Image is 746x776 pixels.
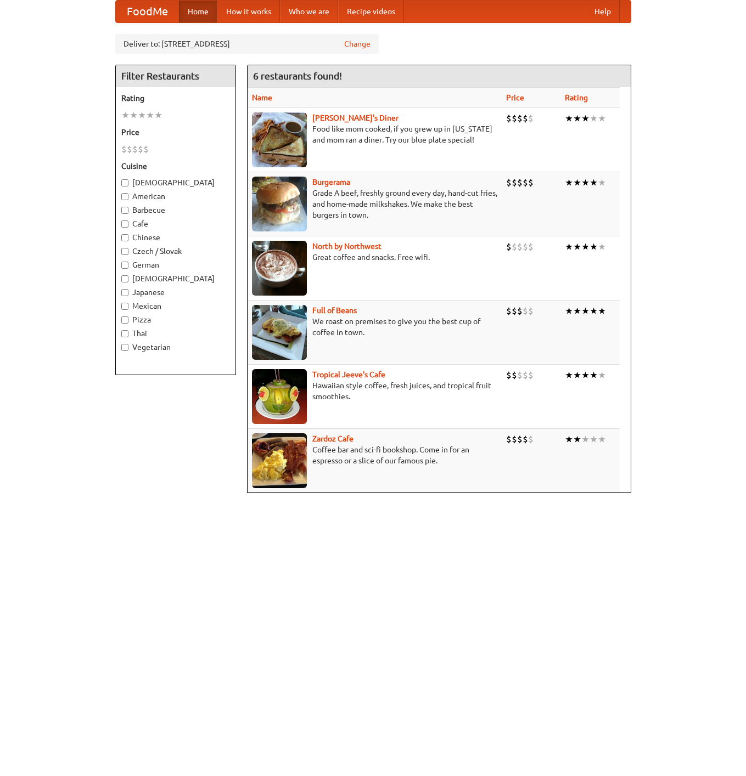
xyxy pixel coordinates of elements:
[512,241,517,253] li: $
[127,143,132,155] li: $
[121,246,230,257] label: Czech / Slovak
[506,177,512,189] li: $
[121,301,230,311] label: Mexican
[506,241,512,253] li: $
[573,305,581,317] li: ★
[138,143,143,155] li: $
[121,218,230,229] label: Cafe
[121,177,230,188] label: [DEMOGRAPHIC_DATA]
[179,1,217,22] a: Home
[344,38,371,49] a: Change
[512,433,517,445] li: $
[528,369,534,381] li: $
[116,1,179,22] a: FoodMe
[121,205,230,216] label: Barbecue
[581,177,590,189] li: ★
[121,344,128,351] input: Vegetarian
[517,177,523,189] li: $
[143,143,149,155] li: $
[523,177,528,189] li: $
[590,177,598,189] li: ★
[252,380,497,402] p: Hawaiian style coffee, fresh juices, and tropical fruit smoothies.
[528,305,534,317] li: $
[506,369,512,381] li: $
[121,330,128,337] input: Thai
[517,241,523,253] li: $
[252,188,497,220] p: Grade A beef, freshly ground every day, hand-cut fries, and home-made milkshakes. We make the bes...
[581,112,590,124] li: ★
[312,242,382,251] a: North by Northwest
[116,65,235,87] h4: Filter Restaurants
[528,177,534,189] li: $
[121,207,128,214] input: Barbecue
[121,303,128,310] input: Mexican
[154,109,162,121] li: ★
[253,71,342,81] ng-pluralize: 6 restaurants found!
[121,328,230,339] label: Thai
[573,241,581,253] li: ★
[565,369,573,381] li: ★
[312,434,354,443] a: Zardoz Cafe
[512,112,517,124] li: $
[121,93,230,104] h5: Rating
[523,369,528,381] li: $
[598,433,606,445] li: ★
[312,178,350,186] a: Burgerama
[512,369,517,381] li: $
[517,369,523,381] li: $
[146,109,154,121] li: ★
[598,305,606,317] li: ★
[130,109,138,121] li: ★
[581,433,590,445] li: ★
[121,193,128,200] input: American
[121,161,230,172] h5: Cuisine
[517,112,523,124] li: $
[312,370,385,379] a: Tropical Jeeve's Cafe
[252,112,307,167] img: sallys.jpg
[312,306,357,315] a: Full of Beans
[523,112,528,124] li: $
[252,369,307,424] img: jeeves.jpg
[252,316,497,338] p: We roast on premises to give you the best cup of coffee in town.
[581,305,590,317] li: ★
[590,305,598,317] li: ★
[523,241,528,253] li: $
[517,305,523,317] li: $
[115,34,379,54] div: Deliver to: [STREET_ADDRESS]
[121,314,230,325] label: Pizza
[121,262,128,269] input: German
[121,143,127,155] li: $
[252,305,307,360] img: beans.jpg
[581,369,590,381] li: ★
[506,112,512,124] li: $
[252,252,497,263] p: Great coffee and snacks. Free wifi.
[121,191,230,202] label: American
[338,1,404,22] a: Recipe videos
[132,143,138,155] li: $
[586,1,620,22] a: Help
[565,112,573,124] li: ★
[217,1,280,22] a: How it works
[121,127,230,138] h5: Price
[565,433,573,445] li: ★
[312,114,399,122] b: [PERSON_NAME]'s Diner
[598,177,606,189] li: ★
[528,241,534,253] li: $
[252,444,497,466] p: Coffee bar and sci-fi bookshop. Come in for an espresso or a slice of our famous pie.
[528,112,534,124] li: $
[280,1,338,22] a: Who we are
[121,287,230,298] label: Japanese
[565,241,573,253] li: ★
[506,433,512,445] li: $
[573,112,581,124] li: ★
[506,305,512,317] li: $
[590,369,598,381] li: ★
[565,93,588,102] a: Rating
[573,433,581,445] li: ★
[598,241,606,253] li: ★
[512,305,517,317] li: $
